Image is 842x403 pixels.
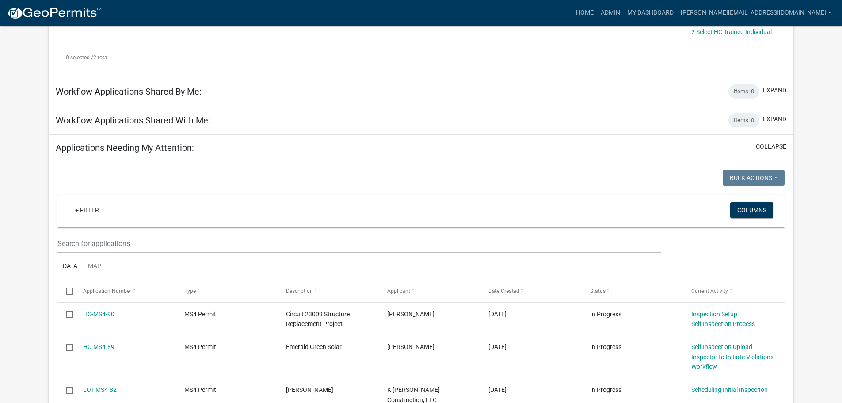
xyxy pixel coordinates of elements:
span: MS4 Permit [184,343,216,350]
a: Self Inspection Upload [691,343,752,350]
span: Olivia Speckman [387,311,434,318]
span: 04/25/2025 [488,386,507,393]
button: expand [763,115,786,124]
datatable-header-cell: Type [176,280,277,302]
span: In Progress [590,386,621,393]
a: HC-MS4-89 [83,343,114,350]
datatable-header-cell: Date Created [480,280,581,302]
div: Items: 0 [728,113,759,127]
datatable-header-cell: Select [57,280,74,302]
span: Date Created [488,288,519,294]
a: Map [83,253,107,281]
span: Current Activity [691,288,728,294]
datatable-header-cell: Description [277,280,378,302]
a: [PERSON_NAME][EMAIL_ADDRESS][DOMAIN_NAME] [677,4,835,21]
span: 07/22/2025 [488,311,507,318]
datatable-header-cell: Applicant [379,280,480,302]
input: Search for applications [57,234,661,253]
a: Home [572,4,597,21]
span: In Progress [590,311,621,318]
button: collapse [756,142,786,151]
datatable-header-cell: Current Activity [683,280,784,302]
a: Self Inspection Process [691,320,755,327]
a: My Dashboard [624,4,677,21]
a: Scheduling Initial Inspeciton [691,386,768,393]
a: HC-MS4-90 [83,311,114,318]
a: + Filter [68,202,106,218]
button: Columns [730,202,773,218]
span: derek br [286,386,333,393]
datatable-header-cell: Status [582,280,683,302]
h5: Workflow Applications Shared By Me: [56,86,202,97]
a: 2 Select HC Trained Individual [691,28,772,35]
span: Type [184,288,196,294]
h5: Workflow Applications Shared With Me: [56,115,210,126]
span: Description [286,288,313,294]
div: 2 total [57,46,785,69]
span: MS4 Permit [184,386,216,393]
span: Circuit 23009 Structure Replacement Project [286,311,350,328]
span: Jordan Daniel [387,343,434,350]
span: Emerald Green Solar [286,343,342,350]
h5: Applications Needing My Attention: [56,142,194,153]
span: 06/18/2025 [488,343,507,350]
span: Status [590,288,606,294]
div: Items: 0 [728,84,759,99]
span: 0 selected / [66,54,93,61]
span: Application Number [83,288,131,294]
a: Data [57,253,83,281]
a: Inspection Setup [691,311,737,318]
button: Bulk Actions [723,170,785,186]
span: In Progress [590,343,621,350]
a: Inspector to Initiate Violations Workflow [691,353,773,371]
a: Admin [597,4,624,21]
span: MS4 Permit [184,311,216,318]
datatable-header-cell: Application Number [75,280,176,302]
span: Applicant [387,288,410,294]
a: LOT-MS4-82 [83,386,117,393]
button: expand [763,86,786,95]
